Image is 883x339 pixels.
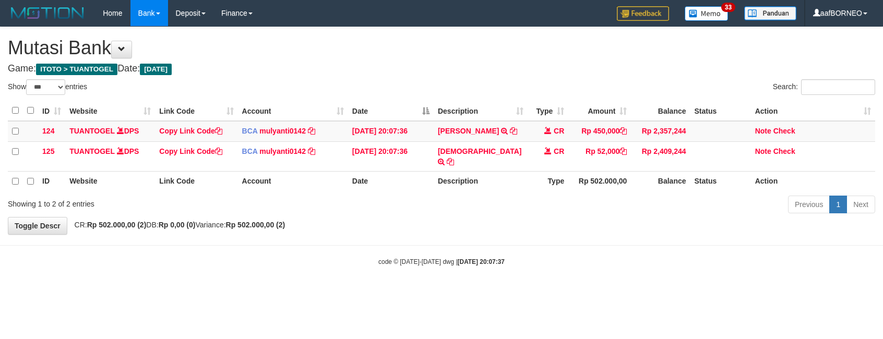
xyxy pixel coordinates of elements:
img: Button%20Memo.svg [685,6,729,21]
a: TUANTOGEL [69,127,115,135]
a: Copy Rp 52,000 to clipboard [619,147,627,155]
td: Rp 450,000 [568,121,631,142]
a: Note [755,147,771,155]
span: [DATE] [140,64,172,75]
th: Description: activate to sort column ascending [434,101,528,121]
span: 33 [721,3,735,12]
input: Search: [801,79,875,95]
th: ID: activate to sort column ascending [38,101,65,121]
span: ITOTO > TUANTOGEL [36,64,117,75]
span: 125 [42,147,54,155]
a: Previous [788,196,830,213]
a: Copy Link Code [159,147,222,155]
a: Check [773,147,795,155]
h1: Mutasi Bank [8,38,875,58]
td: [DATE] 20:07:36 [348,121,434,142]
th: Website [65,171,155,191]
select: Showentries [26,79,65,95]
span: CR [554,127,564,135]
th: Amount: activate to sort column ascending [568,101,631,121]
th: Description [434,171,528,191]
th: Date [348,171,434,191]
td: DPS [65,141,155,171]
th: Action [751,171,875,191]
th: Type [528,171,568,191]
div: Showing 1 to 2 of 2 entries [8,195,360,209]
th: Link Code [155,171,237,191]
th: Date: activate to sort column descending [348,101,434,121]
th: Account: activate to sort column ascending [238,101,348,121]
a: Check [773,127,795,135]
a: Copy mulyanti0142 to clipboard [308,147,315,155]
td: [DATE] 20:07:36 [348,141,434,171]
h4: Game: Date: [8,64,875,74]
a: Copy Link Code [159,127,222,135]
td: Rp 52,000 [568,141,631,171]
td: Rp 2,357,244 [631,121,690,142]
th: Action: activate to sort column ascending [751,101,875,121]
span: BCA [242,147,258,155]
a: mulyanti0142 [259,127,306,135]
strong: Rp 502.000,00 (2) [87,221,147,229]
a: [PERSON_NAME] [438,127,499,135]
span: CR: DB: Variance: [69,221,285,229]
a: TUANTOGEL [69,147,115,155]
label: Show entries [8,79,87,95]
strong: Rp 502.000,00 (2) [226,221,285,229]
th: Balance [631,101,690,121]
a: Note [755,127,771,135]
img: panduan.png [744,6,796,20]
label: Search: [773,79,875,95]
a: 1 [829,196,847,213]
a: Copy WAHIDIN to clipboard [447,158,454,166]
th: Status [690,171,751,191]
th: Balance [631,171,690,191]
small: code © [DATE]-[DATE] dwg | [378,258,505,265]
span: CR [554,147,564,155]
th: Status [690,101,751,121]
img: MOTION_logo.png [8,5,87,21]
th: Website: activate to sort column ascending [65,101,155,121]
th: Account [238,171,348,191]
a: mulyanti0142 [259,147,306,155]
th: Link Code: activate to sort column ascending [155,101,237,121]
th: Rp 502.000,00 [568,171,631,191]
th: ID [38,171,65,191]
span: 124 [42,127,54,135]
a: Copy Rp 450,000 to clipboard [619,127,627,135]
a: Copy mulyanti0142 to clipboard [308,127,315,135]
a: [DEMOGRAPHIC_DATA] [438,147,521,155]
a: Toggle Descr [8,217,67,235]
td: DPS [65,121,155,142]
strong: Rp 0,00 (0) [159,221,196,229]
a: Next [846,196,875,213]
td: Rp 2,409,244 [631,141,690,171]
th: Type: activate to sort column ascending [528,101,568,121]
a: Copy TJANG KIM FUK to clipboard [510,127,517,135]
img: Feedback.jpg [617,6,669,21]
span: BCA [242,127,258,135]
strong: [DATE] 20:07:37 [458,258,505,265]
